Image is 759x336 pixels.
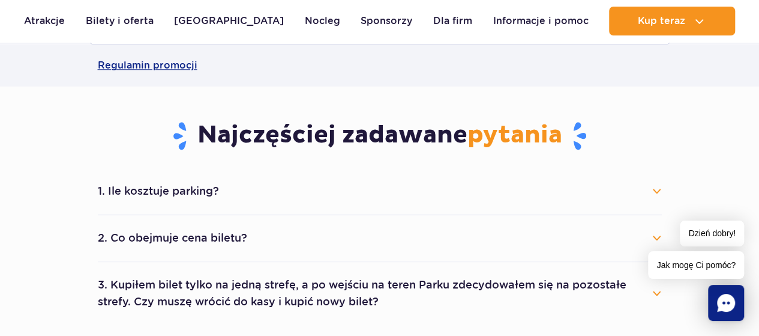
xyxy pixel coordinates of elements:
a: Regulamin promocji [98,44,662,87]
a: [GEOGRAPHIC_DATA] [174,7,284,35]
a: Atrakcje [24,7,65,35]
a: Bilety i oferta [86,7,154,35]
div: Chat [708,285,744,321]
button: 2. Co obejmuje cena biletu? [98,225,662,251]
span: pytania [467,120,562,150]
button: Kup teraz [609,7,735,35]
a: Informacje i pomoc [493,7,588,35]
h3: Najczęściej zadawane [98,120,662,151]
a: Nocleg [305,7,340,35]
a: Dla firm [433,7,472,35]
button: 3. Kupiłem bilet tylko na jedną strefę, a po wejściu na teren Parku zdecydowałem się na pozostałe... [98,272,662,315]
a: Sponsorzy [361,7,412,35]
span: Jak mogę Ci pomóc? [648,251,744,279]
button: 1. Ile kosztuje parking? [98,178,662,204]
span: Kup teraz [637,16,685,26]
span: Dzień dobry! [680,221,744,246]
